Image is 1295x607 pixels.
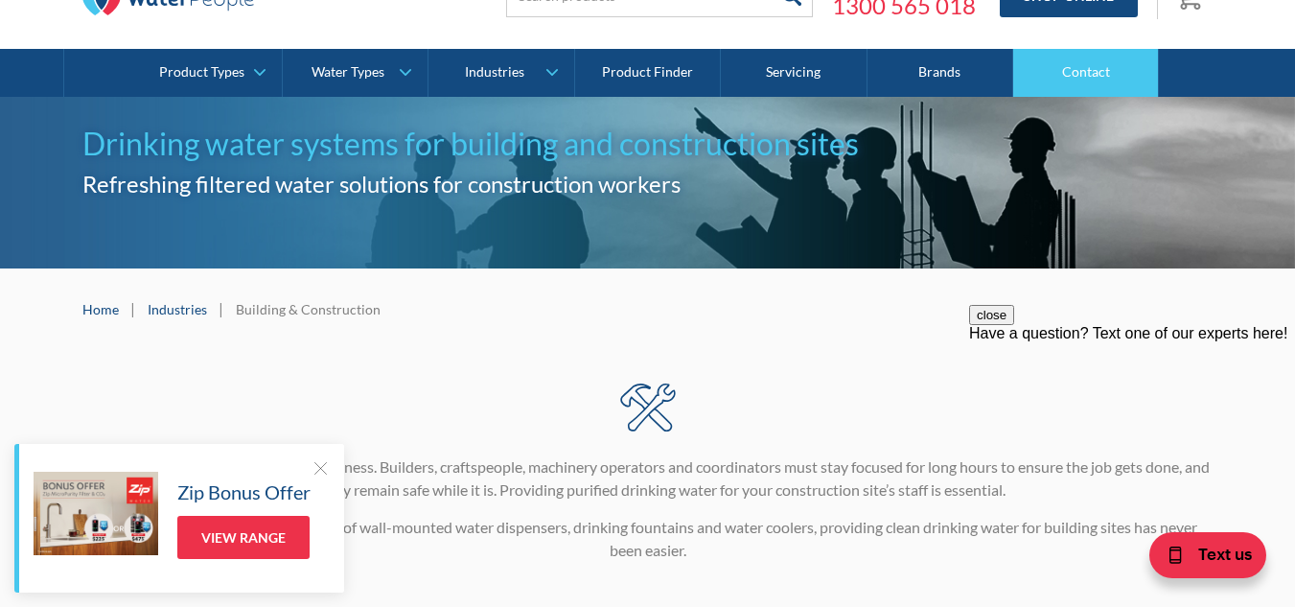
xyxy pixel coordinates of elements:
[312,64,384,81] div: Water Types
[867,49,1013,97] a: Brands
[148,299,207,319] a: Industries
[283,49,428,97] a: Water Types
[575,49,721,97] a: Product Finder
[128,297,138,320] div: |
[969,305,1295,535] iframe: podium webchat widget prompt
[721,49,867,97] a: Servicing
[177,516,310,559] a: View Range
[82,516,1214,562] p: With The Water People’s assortment of wall-mounted water dispensers, drinking fountains and water...
[82,167,1214,201] h2: Refreshing filtered water solutions for construction workers
[177,478,311,506] h5: Zip Bonus Offer
[82,299,119,319] a: Home
[428,49,573,97] a: Industries
[159,64,244,81] div: Product Types
[1142,511,1295,607] iframe: podium webchat widget bubble
[137,49,282,97] a: Product Types
[34,472,158,555] img: Zip Bonus Offer
[217,297,226,320] div: |
[1013,49,1159,97] a: Contact
[465,64,524,81] div: Industries
[82,455,1214,502] p: Construction can be an exhausting business. Builders, craftspeople, machinery operators and coord...
[236,299,381,319] div: Building & Construction
[82,121,1214,167] h1: Drinking water systems for building and construction sites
